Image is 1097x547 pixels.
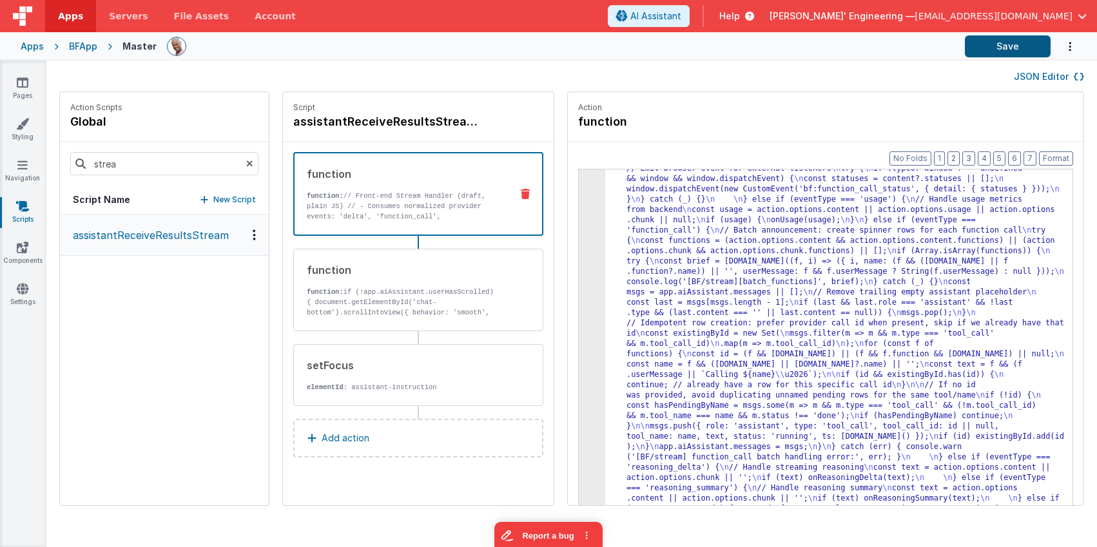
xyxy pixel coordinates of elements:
[770,10,915,23] span: [PERSON_NAME]' Engineering —
[719,10,740,23] span: Help
[770,10,1087,23] button: [PERSON_NAME]' Engineering — [EMAIL_ADDRESS][DOMAIN_NAME]
[934,151,945,166] button: 1
[307,382,501,392] p: : assistant-instruction
[58,10,83,23] span: Apps
[21,40,44,53] div: Apps
[947,151,960,166] button: 2
[65,227,229,243] p: assistantReceiveResultsStream
[608,5,690,27] button: AI Assistant
[245,229,264,240] div: Options
[1051,34,1076,60] button: Options
[993,151,1005,166] button: 5
[174,10,229,23] span: File Assets
[60,215,269,256] button: assistantReceiveResultsStream
[73,193,130,206] h5: Script Name
[307,288,344,296] strong: function:
[200,193,256,206] button: New Script
[70,102,122,113] p: Action Scripts
[293,102,543,113] p: Script
[293,113,487,131] h4: assistantReceiveResultsStream
[1039,151,1073,166] button: Format
[322,430,369,446] p: Add action
[978,151,991,166] button: 4
[307,287,501,328] p: if (!app.aiAssistant.userHasScrolled) { document.getElementById('chat-bottom').scrollIntoView({ b...
[109,10,148,23] span: Servers
[213,193,256,206] p: New Script
[915,10,1073,23] span: [EMAIL_ADDRESS][DOMAIN_NAME]
[889,151,931,166] button: No Folds
[578,102,1073,113] p: Action
[1024,151,1036,166] button: 7
[307,166,501,182] div: function
[578,113,772,131] h4: function
[965,35,1051,57] button: Save
[1014,70,1084,83] button: JSON Editor
[307,192,344,200] strong: function:
[962,151,975,166] button: 3
[307,383,344,391] strong: elementId
[70,113,122,131] h4: global
[307,358,501,373] div: setFocus
[630,10,681,23] span: AI Assistant
[293,419,543,457] button: Add action
[1008,151,1021,166] button: 6
[69,40,97,53] div: BFApp
[168,37,186,55] img: 11ac31fe5dc3d0eff3fbbbf7b26fa6e1
[122,40,157,53] div: Master
[307,262,501,278] div: function
[307,191,501,294] p: // Front-end Stream Handler (draft, plain JS) // - Consumes normalized provider events: 'delta', ...
[70,152,258,175] input: Search scripts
